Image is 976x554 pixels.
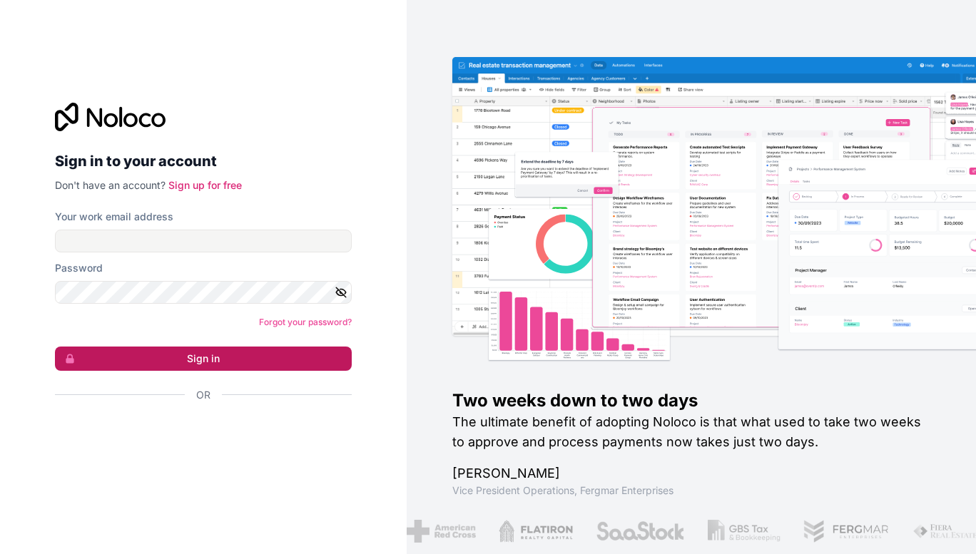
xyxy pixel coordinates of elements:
input: Password [55,281,352,304]
iframe: Sign in with Google Button [48,418,347,449]
span: Or [196,388,210,402]
input: Email address [55,230,352,252]
label: Password [55,261,103,275]
a: Forgot your password? [259,317,352,327]
img: /assets/gbstax-C-GtDUiK.png [659,520,732,543]
img: /assets/fergmar-CudnrXN5.png [754,520,841,543]
img: /assets/american-red-cross-BAupjrZR.png [358,520,427,543]
label: Your work email address [55,210,173,224]
img: /assets/saastock-C6Zbiodz.png [547,520,636,543]
h2: The ultimate benefit of adopting Noloco is that what used to take two weeks to approve and proces... [452,412,930,452]
h2: Sign in to your account [55,148,352,174]
img: /assets/flatiron-C8eUkumj.png [450,520,524,543]
img: /assets/fiera-fwj2N5v4.png [864,520,931,543]
h1: Two weeks down to two days [452,389,930,412]
span: Don't have an account? [55,179,166,191]
button: Sign in [55,347,352,371]
h1: [PERSON_NAME] [452,463,930,483]
h1: Vice President Operations , Fergmar Enterprises [452,483,930,498]
a: Sign up for free [168,179,242,191]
